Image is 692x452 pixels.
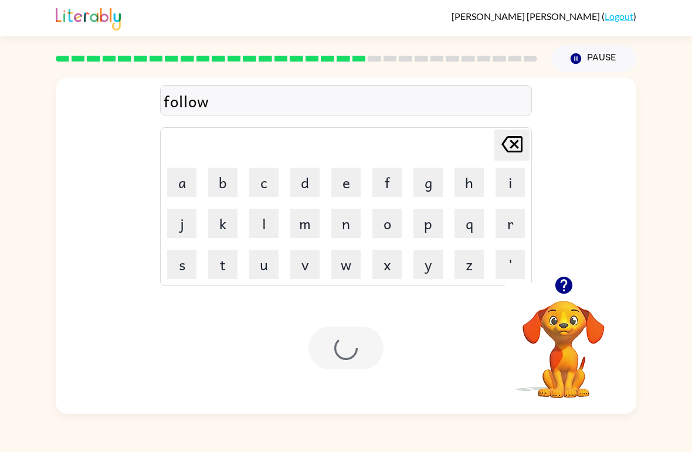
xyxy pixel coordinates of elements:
button: m [290,209,320,238]
button: q [454,209,484,238]
button: v [290,250,320,279]
button: u [249,250,279,279]
button: ' [496,250,525,279]
button: c [249,168,279,197]
button: a [167,168,196,197]
div: ( ) [452,11,636,22]
button: n [331,209,361,238]
button: t [208,250,238,279]
button: d [290,168,320,197]
button: j [167,209,196,238]
button: z [454,250,484,279]
button: b [208,168,238,197]
button: w [331,250,361,279]
button: p [413,209,443,238]
button: g [413,168,443,197]
button: k [208,209,238,238]
div: follow [164,89,528,113]
a: Logout [605,11,633,22]
button: f [372,168,402,197]
button: r [496,209,525,238]
img: Literably [56,5,121,30]
button: l [249,209,279,238]
button: s [167,250,196,279]
button: Pause [551,45,636,72]
button: o [372,209,402,238]
button: e [331,168,361,197]
button: x [372,250,402,279]
button: h [454,168,484,197]
button: i [496,168,525,197]
span: [PERSON_NAME] [PERSON_NAME] [452,11,602,22]
button: y [413,250,443,279]
video: Your browser must support playing .mp4 files to use Literably. Please try using another browser. [505,283,622,400]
